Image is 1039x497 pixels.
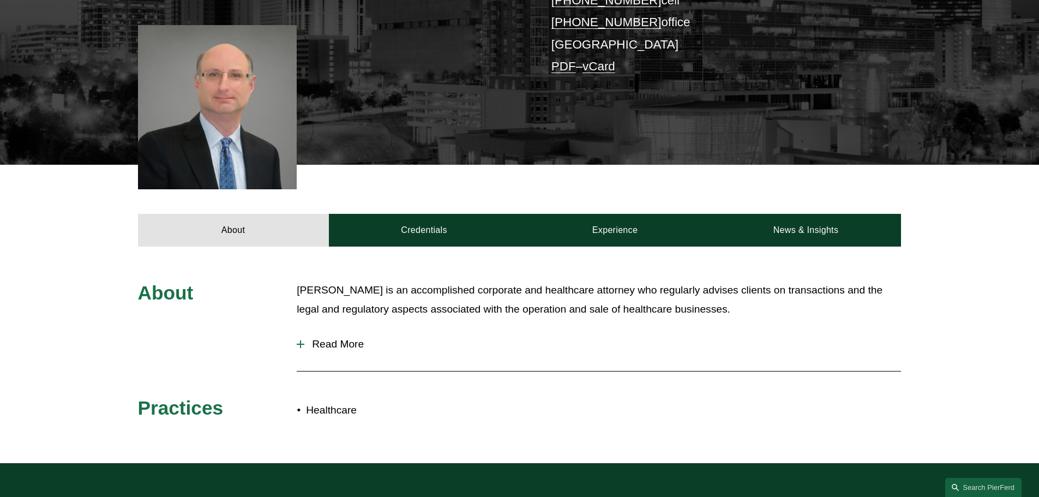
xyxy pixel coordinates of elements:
[304,338,901,350] span: Read More
[138,214,329,247] a: About
[945,478,1022,497] a: Search this site
[710,214,901,247] a: News & Insights
[297,281,901,319] p: [PERSON_NAME] is an accomplished corporate and healthcare attorney who regularly advises clients ...
[551,15,662,29] a: [PHONE_NUMBER]
[138,282,194,303] span: About
[297,330,901,358] button: Read More
[329,214,520,247] a: Credentials
[306,401,519,420] p: Healthcare
[138,397,224,418] span: Practices
[551,59,576,73] a: PDF
[520,214,711,247] a: Experience
[582,59,615,73] a: vCard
